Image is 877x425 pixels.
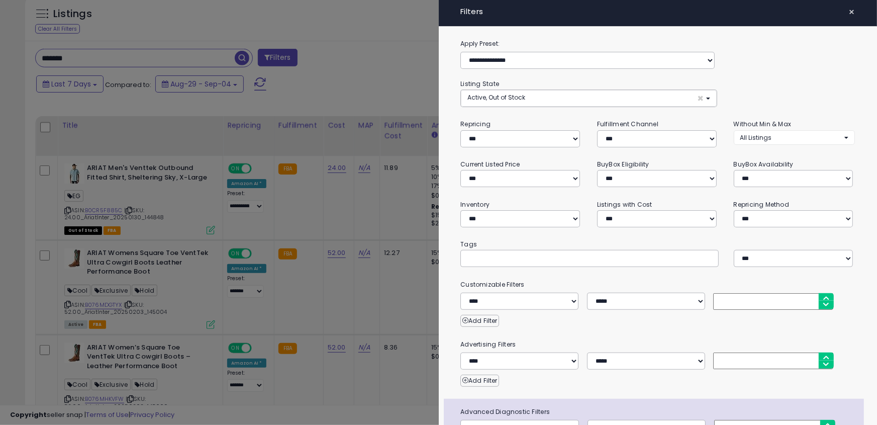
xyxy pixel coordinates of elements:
[734,200,790,209] small: Repricing Method
[734,130,855,145] button: All Listings
[844,5,859,19] button: ×
[453,339,862,350] small: Advertising Filters
[453,239,862,250] small: Tags
[734,120,792,128] small: Without Min & Max
[460,79,499,88] small: Listing State
[461,90,716,107] button: Active, Out of Stock ×
[597,120,658,128] small: Fulfillment Channel
[734,160,794,168] small: BuyBox Availability
[460,200,490,209] small: Inventory
[453,406,864,417] span: Advanced Diagnostic Filters
[740,133,772,142] span: All Listings
[597,160,649,168] small: BuyBox Eligibility
[597,200,652,209] small: Listings with Cost
[467,93,525,102] span: Active, Out of Stock
[698,93,704,104] span: ×
[460,8,855,16] h4: Filters
[460,315,499,327] button: Add Filter
[460,160,520,168] small: Current Listed Price
[460,120,491,128] small: Repricing
[848,5,855,19] span: ×
[453,38,862,49] label: Apply Preset:
[460,375,499,387] button: Add Filter
[453,279,862,290] small: Customizable Filters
